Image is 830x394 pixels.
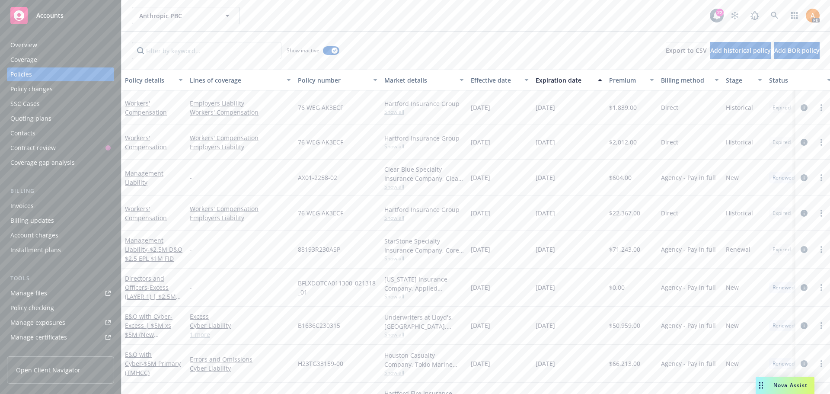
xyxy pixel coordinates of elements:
[10,214,54,227] div: Billing updates
[384,313,464,331] div: Underwriters at Lloyd's, [GEOGRAPHIC_DATA], [PERSON_NAME] of London, CRC Group
[190,99,291,108] a: Employers Liability
[609,138,637,147] span: $2,012.00
[726,138,753,147] span: Historical
[298,173,337,182] span: AX01-2258-02
[125,205,167,222] a: Workers' Compensation
[726,283,739,292] span: New
[816,137,827,147] a: more
[716,9,724,16] div: 22
[10,228,58,242] div: Account charges
[10,53,37,67] div: Coverage
[806,9,820,22] img: photo
[773,209,791,217] span: Expired
[816,282,827,293] a: more
[190,364,291,373] a: Cyber Liability
[7,187,114,195] div: Billing
[658,70,722,90] button: Billing method
[190,355,291,364] a: Errors and Omissions
[384,275,464,293] div: [US_STATE] Insurance Company, Applied Underwriters, Socius Insurance Services, Inc.
[609,103,637,112] span: $1,839.00
[471,76,519,85] div: Effective date
[661,138,678,147] span: Direct
[10,112,51,125] div: Quoting plans
[609,208,640,218] span: $22,367.00
[773,381,808,389] span: Nova Assist
[384,331,464,338] span: Show all
[125,274,176,310] a: Directors and Officers
[7,345,114,359] a: Manage BORs
[298,76,368,85] div: Policy number
[816,173,827,183] a: more
[298,359,343,368] span: H23TG33159-00
[190,142,291,151] a: Employers Liability
[471,138,490,147] span: [DATE]
[10,330,67,344] div: Manage certificates
[121,70,186,90] button: Policy details
[536,245,555,254] span: [DATE]
[536,359,555,368] span: [DATE]
[816,208,827,218] a: more
[298,245,340,254] span: 88193R230ASP
[384,351,464,369] div: Houston Casualty Company, Tokio Marine HCC
[471,321,490,330] span: [DATE]
[799,359,809,369] a: circleInformation
[10,286,47,300] div: Manage files
[125,76,173,85] div: Policy details
[666,42,707,59] button: Export to CSV
[7,316,114,330] a: Manage exposures
[799,282,809,293] a: circleInformation
[536,208,555,218] span: [DATE]
[384,165,464,183] div: Clear Blue Specialty Insurance Company, Clear Blue Insurance Group, Socius Insurance Services, Inc.
[467,70,532,90] button: Effective date
[10,316,65,330] div: Manage exposures
[471,283,490,292] span: [DATE]
[726,321,739,330] span: New
[125,169,163,186] a: Management Liability
[190,245,192,254] span: -
[661,283,716,292] span: Agency - Pay in full
[190,312,291,321] a: Excess
[16,365,80,375] span: Open Client Navigator
[298,208,343,218] span: 76 WEG AK3ECF
[609,76,645,85] div: Premium
[7,228,114,242] a: Account charges
[774,42,820,59] button: Add BOR policy
[799,208,809,218] a: circleInformation
[773,360,795,368] span: Renewed
[471,173,490,182] span: [DATE]
[609,173,632,182] span: $604.00
[799,244,809,255] a: circleInformation
[10,67,32,81] div: Policies
[536,138,555,147] span: [DATE]
[384,143,464,150] span: Show all
[7,53,114,67] a: Coverage
[10,345,51,359] div: Manage BORs
[661,321,716,330] span: Agency - Pay in full
[10,199,34,213] div: Invoices
[726,208,753,218] span: Historical
[536,76,593,85] div: Expiration date
[7,301,114,315] a: Policy checking
[10,141,56,155] div: Contract review
[756,377,766,394] div: Drag to move
[661,245,716,254] span: Agency - Pay in full
[7,330,114,344] a: Manage certificates
[10,38,37,52] div: Overview
[186,70,294,90] button: Lines of coverage
[661,208,678,218] span: Direct
[726,245,750,254] span: Renewal
[816,359,827,369] a: more
[799,320,809,331] a: circleInformation
[536,173,555,182] span: [DATE]
[132,42,281,59] input: Filter by keyword...
[661,103,678,112] span: Direct
[722,70,766,90] button: Stage
[190,108,291,117] a: Workers' Compensation
[7,67,114,81] a: Policies
[384,369,464,376] span: Show all
[799,103,809,113] a: circleInformation
[7,126,114,140] a: Contacts
[294,70,381,90] button: Policy number
[609,245,640,254] span: $71,243.00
